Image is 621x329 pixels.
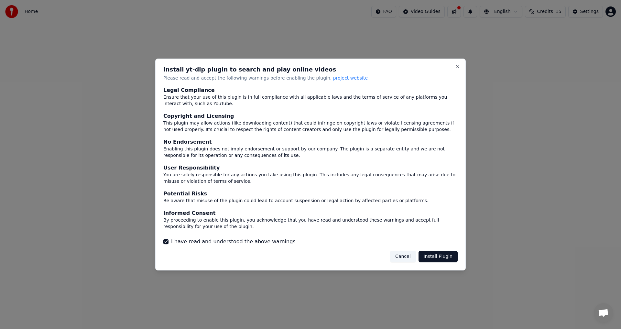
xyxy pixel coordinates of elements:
div: By proceeding to enable this plugin, you acknowledge that you have read and understood these warn... [163,217,458,230]
div: Be aware that misuse of the plugin could lead to account suspension or legal action by affected p... [163,198,458,204]
div: This plugin may allow actions (like downloading content) that could infringe on copyright laws or... [163,120,458,133]
span: project website [333,75,368,81]
button: Install Plugin [419,251,458,262]
label: I have read and understood the above warnings [171,238,296,246]
div: User Responsibility [163,164,458,172]
div: No Endorsement [163,138,458,146]
button: Cancel [390,251,416,262]
p: Please read and accept the following warnings before enabling the plugin. [163,75,458,82]
div: Ensure that your use of this plugin is in full compliance with all applicable laws and the terms ... [163,94,458,107]
div: Legal Compliance [163,87,458,94]
h2: Install yt-dlp plugin to search and play online videos [163,67,458,72]
div: Copyright and Licensing [163,113,458,120]
div: Enabling this plugin does not imply endorsement or support by our company. The plugin is a separa... [163,146,458,159]
div: You are solely responsible for any actions you take using this plugin. This includes any legal co... [163,172,458,185]
div: Informed Consent [163,209,458,217]
div: Potential Risks [163,190,458,198]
